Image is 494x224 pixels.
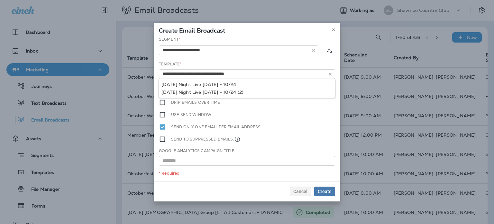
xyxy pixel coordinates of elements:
div: Create Email Broadcast [154,23,340,36]
div: * Required [159,171,335,176]
span: Create [318,189,332,194]
label: Drip emails over time [171,99,220,106]
button: Create [314,187,335,196]
span: Cancel [293,189,307,194]
label: Segment [159,37,180,42]
div: [DATE] Night Live [DATE] - 10/24 (2) [161,90,333,95]
label: Send only one email per email address [171,123,261,131]
label: Use send window [171,111,211,118]
label: Template [159,62,181,67]
label: Google Analytics Campaign Title [159,148,234,153]
button: Cancel [290,187,311,196]
label: Send to suppressed emails. [171,136,241,143]
div: [DATE] Night Live [DATE] - 10/24 [161,82,333,87]
button: Calculate the estimated number of emails to be sent based on selected segment. (This could take a... [324,44,335,56]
